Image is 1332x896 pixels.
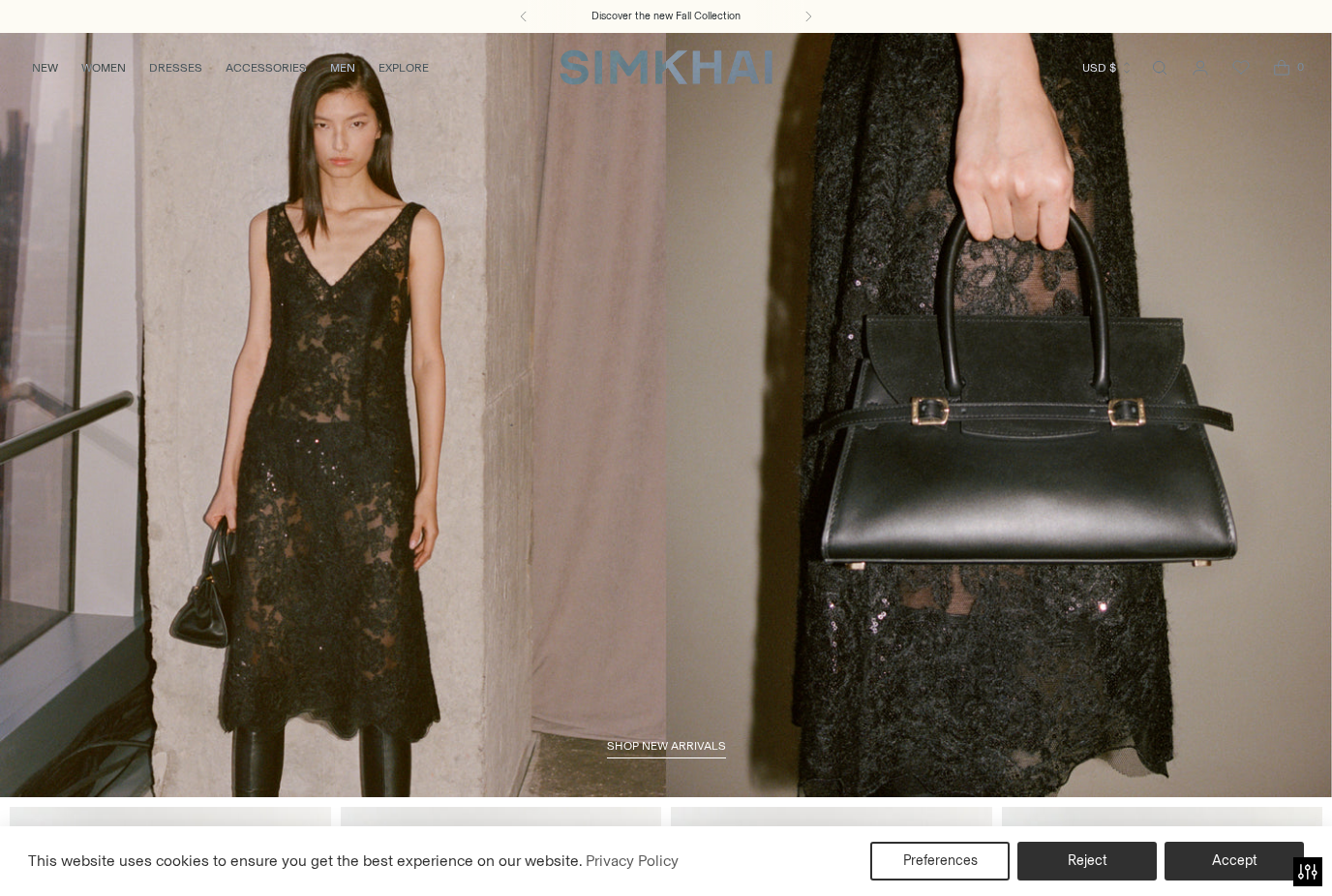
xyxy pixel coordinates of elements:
span: shop new arrivals [607,739,726,753]
a: Wishlist [1222,48,1260,87]
a: WOMEN [81,46,126,89]
span: This website uses cookies to ensure you get the best experience on our website. [28,851,583,870]
a: Privacy Policy (opens in a new tab) [583,847,681,876]
a: Open cart modal [1262,48,1301,87]
button: Accept [1165,842,1304,881]
button: Reject [1017,842,1157,881]
span: 0 [1291,58,1309,76]
a: SIMKHAI [560,48,772,86]
a: Open search modal [1140,48,1179,87]
a: NEW [32,46,58,89]
button: Preferences [870,842,1010,881]
button: USD $ [1082,46,1134,89]
a: EXPLORE [378,46,429,89]
a: shop new arrivals [607,739,726,758]
a: Go to the account page [1181,48,1220,87]
a: MEN [330,46,355,89]
a: DRESSES [149,46,202,89]
a: Discover the new Fall Collection [591,9,741,24]
a: ACCESSORIES [226,46,307,89]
